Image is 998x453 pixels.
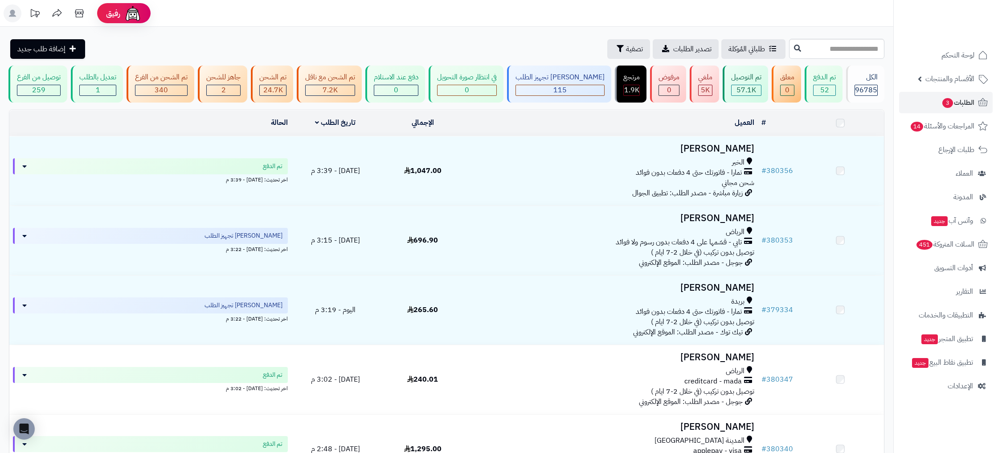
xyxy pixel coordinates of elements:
[135,85,187,95] div: 340
[731,297,744,307] span: بريدة
[13,383,288,392] div: اخر تحديث: [DATE] - 3:02 م
[470,352,754,362] h3: [PERSON_NAME]
[205,301,282,310] span: [PERSON_NAME] تجهيز الطلب
[761,235,793,246] a: #380353
[761,235,766,246] span: #
[770,66,803,103] a: معلق 0
[305,72,355,82] div: تم الشحن مع ناقل
[249,66,295,103] a: تم الشحن 24.7K
[124,4,142,22] img: ai-face.png
[735,117,754,128] a: العميل
[899,92,993,113] a: الطلبات3
[374,85,418,95] div: 0
[698,72,712,82] div: ملغي
[956,285,973,298] span: التقارير
[899,257,993,279] a: أدوات التسويق
[206,72,241,82] div: جاهز للشحن
[899,375,993,397] a: الإعدادات
[930,214,973,227] span: وآتس آب
[626,44,643,54] span: تصفية
[651,386,754,397] span: توصيل بدون تركيب (في خلال 2-7 ايام )
[780,72,794,82] div: معلق
[259,72,286,82] div: تم الشحن
[921,334,938,344] span: جديد
[899,305,993,326] a: التطبيقات والخدمات
[205,231,282,240] span: [PERSON_NAME] تجهيز الطلب
[910,120,974,132] span: المراجعات والأسئلة
[684,376,742,387] span: creditcard - mada
[942,98,953,108] span: 3
[17,85,60,95] div: 259
[912,358,928,368] span: جديد
[311,374,360,385] span: [DATE] - 3:02 م
[17,72,61,82] div: توصيل من الفرع
[7,66,69,103] a: توصيل من الفرع 259
[17,44,65,54] span: إضافة طلب جديد
[438,85,496,95] div: 0
[96,85,100,95] span: 1
[407,374,438,385] span: 240.01
[323,85,338,95] span: 7.2K
[813,72,836,82] div: تم الدفع
[659,72,679,82] div: مرفوض
[13,244,288,253] div: اخر تحديث: [DATE] - 3:22 م
[722,177,754,188] span: شحن مجاني
[667,85,671,95] span: 0
[938,144,974,156] span: طلبات الإرجاع
[899,234,993,255] a: السلات المتروكة451
[803,66,844,103] a: تم الدفع 52
[899,186,993,208] a: المدونة
[761,117,766,128] a: #
[937,25,990,44] img: logo-2.png
[948,380,973,392] span: الإعدادات
[516,85,604,95] div: 115
[899,328,993,350] a: تطبيق المتجرجديد
[728,44,765,54] span: طلباتي المُوكلة
[470,283,754,293] h3: [PERSON_NAME]
[125,66,196,103] a: تم الشحن من الفرع 340
[13,174,288,184] div: اخر تحديث: [DATE] - 3:39 م
[732,157,744,168] span: الخبر
[407,235,438,246] span: 696.90
[306,85,355,95] div: 7222
[654,436,744,446] span: المدينة [GEOGRAPHIC_DATA]
[407,305,438,315] span: 265.60
[639,257,743,268] span: جوجل - مصدر الطلب: الموقع الإلكتروني
[916,240,933,250] span: 451
[919,309,973,321] span: التطبيقات والخدمات
[911,122,923,132] span: 14
[920,333,973,345] span: تطبيق المتجر
[726,366,744,376] span: الرياض
[553,85,567,95] span: 115
[925,73,974,85] span: الأقسام والمنتجات
[10,39,85,59] a: إضافة طلب جديد
[374,72,418,82] div: دفع عند الاستلام
[761,165,766,176] span: #
[941,49,974,62] span: لوحة التحكم
[207,85,240,95] div: 2
[271,117,288,128] a: الحالة
[731,72,761,82] div: تم التوصيل
[934,262,973,274] span: أدوات التسويق
[394,85,398,95] span: 0
[701,85,710,95] span: 5K
[196,66,249,103] a: جاهز للشحن 2
[260,85,286,95] div: 24734
[639,396,743,407] span: جوجل - مصدر الطلب: الموقع الإلكتروني
[221,85,226,95] span: 2
[814,85,835,95] div: 52
[79,72,116,82] div: تعديل بالطلب
[899,281,993,302] a: التقارير
[155,85,168,95] span: 340
[633,327,743,338] span: تيك توك - مصدر الطلب: الموقع الإلكتروني
[659,85,679,95] div: 0
[721,39,785,59] a: طلباتي المُوكلة
[311,235,360,246] span: [DATE] - 3:15 م
[953,191,973,203] span: المدونة
[899,115,993,137] a: المراجعات والأسئلة14
[315,305,356,315] span: اليوم - 3:19 م
[427,66,505,103] a: في انتظار صورة التحويل 0
[613,66,648,103] a: مرتجع 1.9K
[311,165,360,176] span: [DATE] - 3:39 م
[726,227,744,237] span: الرياض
